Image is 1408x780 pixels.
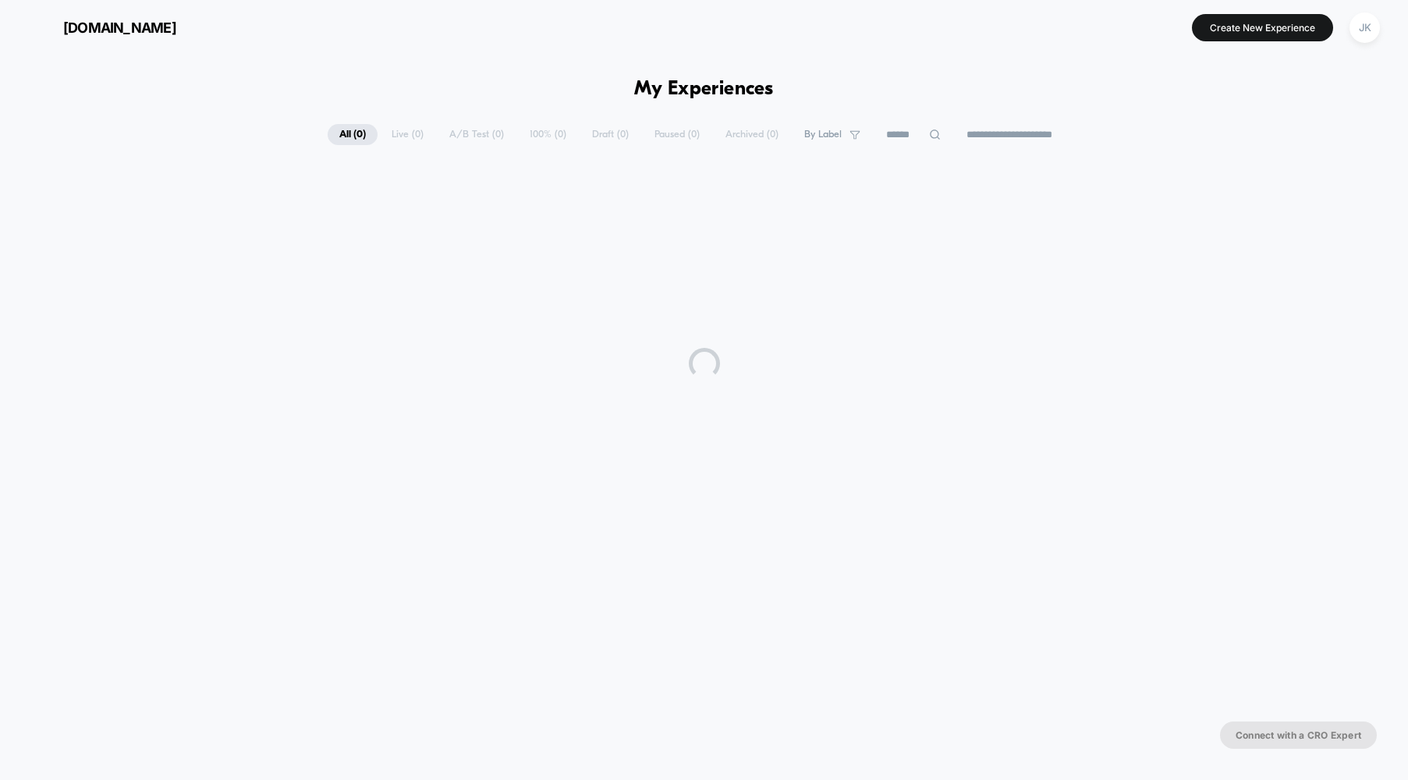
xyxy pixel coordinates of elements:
button: [DOMAIN_NAME] [23,15,181,40]
span: By Label [804,129,842,140]
h1: My Experiences [634,78,774,101]
button: Connect with a CRO Expert [1220,721,1377,749]
button: JK [1345,12,1385,44]
span: [DOMAIN_NAME] [63,19,176,36]
button: Create New Experience [1192,14,1333,41]
span: All ( 0 ) [328,124,378,145]
div: JK [1349,12,1380,43]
